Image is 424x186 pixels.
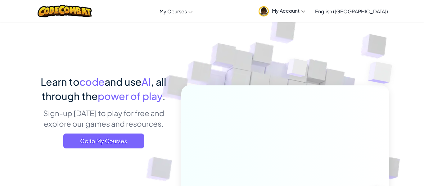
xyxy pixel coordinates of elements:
[35,108,172,129] p: Sign-up [DATE] to play for free and explore our games and resources.
[275,46,320,93] img: Overlap cubes
[162,90,165,102] span: .
[156,3,196,20] a: My Courses
[142,75,151,88] span: AI
[160,8,187,15] span: My Courses
[272,7,305,14] span: My Account
[315,8,388,15] span: English ([GEOGRAPHIC_DATA])
[41,75,79,88] span: Learn to
[79,75,105,88] span: code
[312,3,391,20] a: English ([GEOGRAPHIC_DATA])
[63,134,144,148] a: Go to My Courses
[38,5,92,17] img: CodeCombat logo
[98,90,162,102] span: power of play
[259,6,269,16] img: avatar
[255,1,308,21] a: My Account
[356,47,409,99] img: Overlap cubes
[105,75,142,88] span: and use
